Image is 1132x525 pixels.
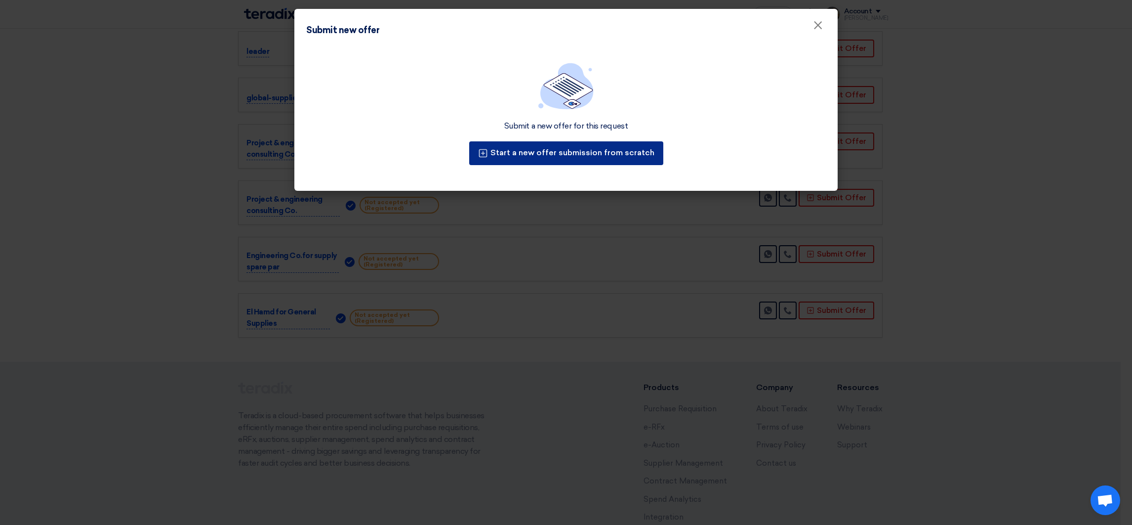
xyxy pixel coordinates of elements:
[306,24,379,37] div: Submit new offer
[1091,485,1120,515] div: Open chat
[538,63,594,109] img: empty_state_list.svg
[469,141,663,165] button: Start a new offer submission from scratch
[805,16,831,36] button: Close
[813,18,823,38] span: ×
[504,121,628,131] div: Submit a new offer for this request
